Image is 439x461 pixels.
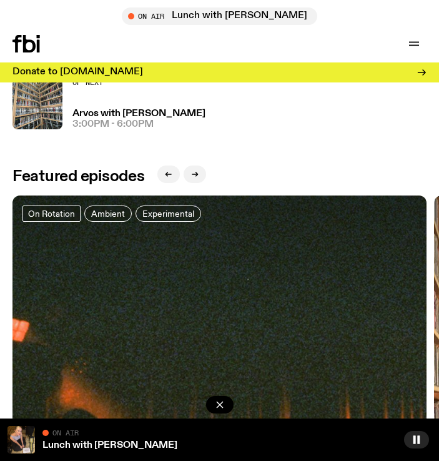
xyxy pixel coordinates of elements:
a: Ambient [84,206,132,222]
a: Arvos with [PERSON_NAME] [72,109,205,119]
span: On Air [52,429,79,437]
h3: Donate to [DOMAIN_NAME] [12,67,143,77]
span: On Rotation [28,209,75,218]
a: On Rotation [22,206,81,222]
span: Experimental [142,209,194,218]
span: Ambient [91,209,125,218]
h2: Featured episodes [12,170,145,184]
h2: Up Next [72,79,205,86]
span: 3:00pm - 6:00pm [72,120,154,129]
img: SLC lunch cover [7,426,35,454]
button: On AirLunch with [PERSON_NAME] [122,7,317,25]
a: Experimental [136,206,201,222]
img: A corner shot of the fbi music library [12,79,62,129]
a: Lunch with [PERSON_NAME] [42,440,177,450]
